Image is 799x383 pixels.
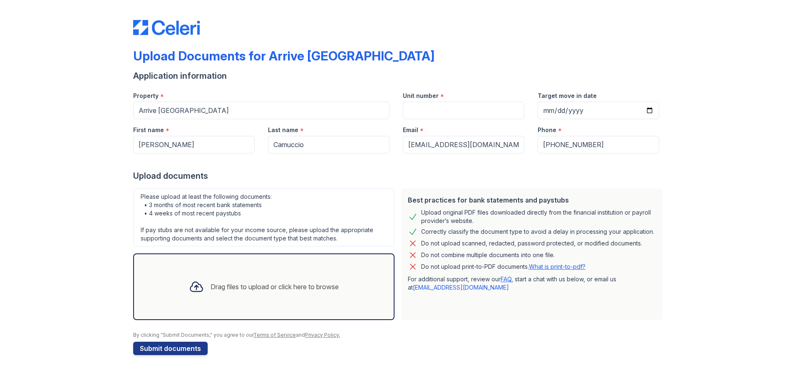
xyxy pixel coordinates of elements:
[133,188,395,247] div: Please upload at least the following documents: • 3 months of most recent bank statements • 4 wee...
[268,126,298,134] label: Last name
[408,275,656,292] p: For additional support, review our , start a chat with us below, or email us at
[421,227,654,237] div: Correctly classify the document type to avoid a delay in processing your application.
[133,170,666,182] div: Upload documents
[408,195,656,205] div: Best practices for bank statements and paystubs
[211,282,339,292] div: Drag files to upload or click here to browse
[133,342,208,355] button: Submit documents
[403,126,418,134] label: Email
[421,263,586,271] p: Do not upload print-to-PDF documents.
[133,20,200,35] img: CE_Logo_Blue-a8612792a0a2168367f1c8372b55b34899dd931a85d93a1a3d3e32e68fde9ad4.png
[538,126,556,134] label: Phone
[501,275,511,283] a: FAQ
[538,92,597,100] label: Target move in date
[133,92,159,100] label: Property
[133,332,666,338] div: By clicking "Submit Documents," you agree to our and
[421,238,642,248] div: Do not upload scanned, redacted, password protected, or modified documents.
[133,126,164,134] label: First name
[253,332,296,338] a: Terms of Service
[529,263,586,270] a: What is print-to-pdf?
[421,250,555,260] div: Do not combine multiple documents into one file.
[421,208,656,225] div: Upload original PDF files downloaded directly from the financial institution or payroll provider’...
[403,92,439,100] label: Unit number
[305,332,340,338] a: Privacy Policy.
[133,70,666,82] div: Application information
[133,48,434,63] div: Upload Documents for Arrive [GEOGRAPHIC_DATA]
[413,284,509,291] a: [EMAIL_ADDRESS][DOMAIN_NAME]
